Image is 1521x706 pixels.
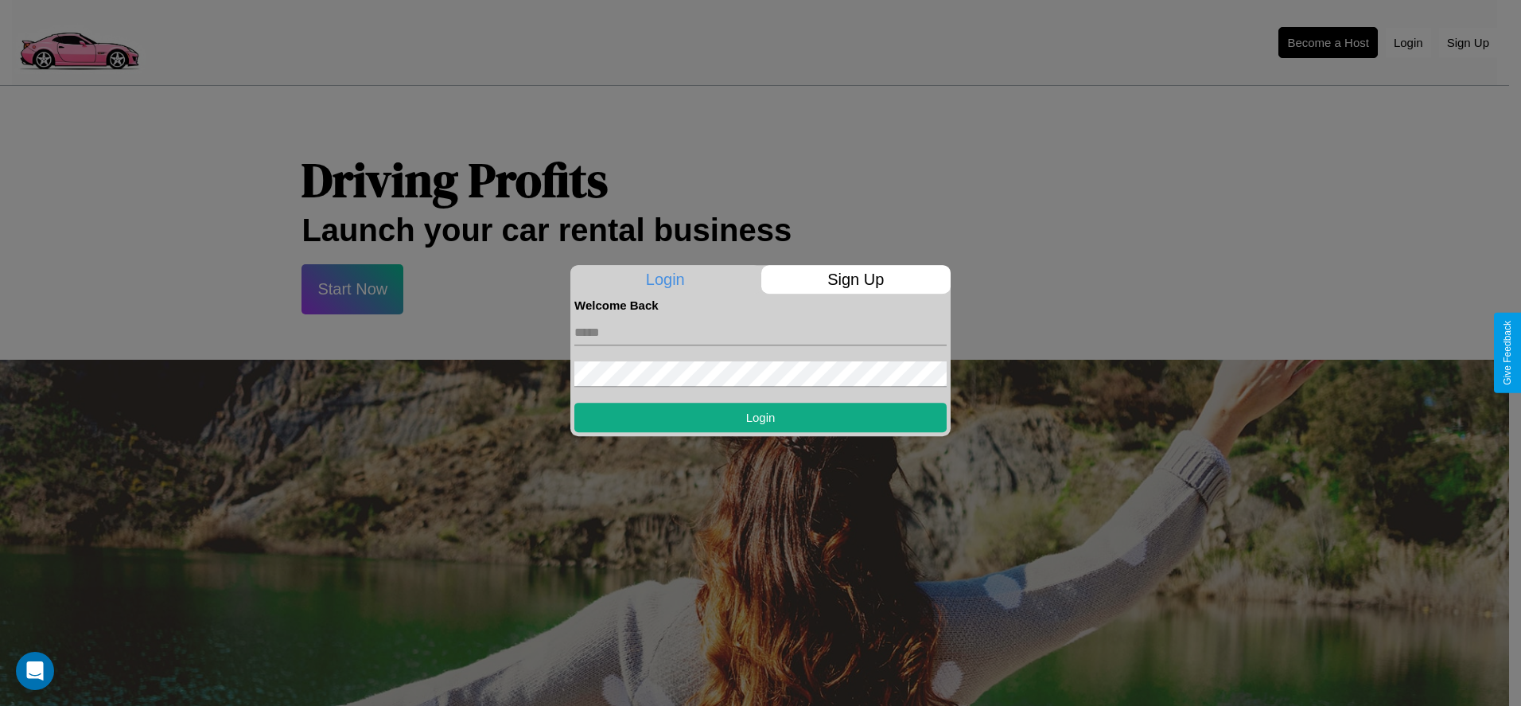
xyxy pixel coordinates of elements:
[574,298,947,312] h4: Welcome Back
[574,403,947,432] button: Login
[761,265,951,294] p: Sign Up
[1502,321,1513,385] div: Give Feedback
[570,265,760,294] p: Login
[16,652,54,690] div: Open Intercom Messenger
